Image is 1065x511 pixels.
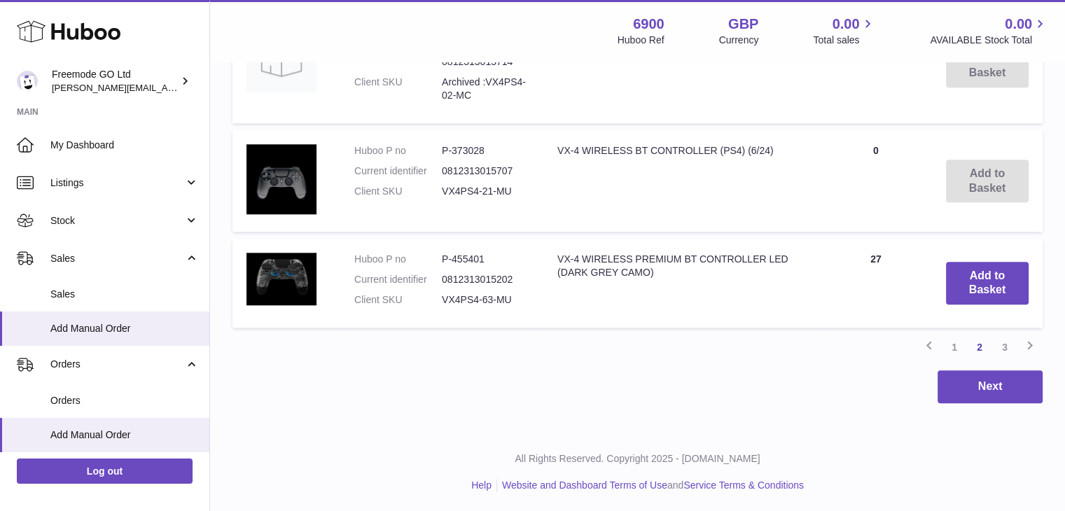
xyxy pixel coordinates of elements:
span: Total sales [813,34,875,47]
dt: Client SKU [354,185,442,198]
dt: Huboo P no [354,253,442,266]
span: Stock [50,214,184,227]
dt: Huboo P no [354,144,442,157]
td: VX-4 WIRELESS PREMIUM BT CONTROLLER LED (DARK GREY CAMO) [543,239,820,328]
span: [PERSON_NAME][EMAIL_ADDRESS][DOMAIN_NAME] [52,82,281,93]
td: VX-4 WIRELESS BT CONTROLLER (PS4) (6/24) [543,130,820,232]
a: 0.00 Total sales [813,15,875,47]
a: 0.00 AVAILABLE Stock Total [930,15,1048,47]
span: Sales [50,288,199,301]
div: Freemode GO Ltd [52,68,178,94]
a: 2 [967,335,992,360]
span: AVAILABLE Stock Total [930,34,1048,47]
span: Add Manual Order [50,322,199,335]
div: Currency [719,34,759,47]
span: Add Manual Order [50,428,199,442]
span: Sales [50,252,184,265]
td: 0 [820,8,932,123]
a: 1 [942,335,967,360]
td: 0 [820,130,932,232]
img: lenka.smikniarova@gioteck.com [17,71,38,92]
td: Archived :VX-4 WIRED CONTROLLER (MIXED CASE BLACK & BLUE)(PS4)(6/24) [543,8,820,123]
dd: VX4PS4-21-MU [442,185,529,198]
a: Log out [17,458,193,484]
a: Service Terms & Conditions [683,479,804,491]
dt: Client SKU [354,293,442,307]
span: My Dashboard [50,139,199,152]
img: VX-4 WIRELESS BT CONTROLLER (PS4) (6/24) [246,144,316,214]
dd: P-373028 [442,144,529,157]
strong: 6900 [633,15,664,34]
span: 0.00 [833,15,860,34]
span: Orders [50,394,199,407]
span: Listings [50,176,184,190]
span: Orders [50,358,184,371]
p: All Rights Reserved. Copyright 2025 - [DOMAIN_NAME] [221,452,1054,465]
dt: Client SKU [354,76,442,102]
dt: Current identifier [354,273,442,286]
dd: 0812313015202 [442,273,529,286]
img: VX-4 WIRELESS PREMIUM BT CONTROLLER LED (DARK GREY CAMO) [246,253,316,305]
dd: VX4PS4-63-MU [442,293,529,307]
a: 3 [992,335,1017,360]
dt: Current identifier [354,164,442,178]
dd: 0812313015707 [442,164,529,178]
div: Huboo Ref [618,34,664,47]
li: and [497,479,804,492]
a: Website and Dashboard Terms of Use [502,479,667,491]
td: 27 [820,239,932,328]
dd: P-455401 [442,253,529,266]
strong: GBP [728,15,758,34]
a: Help [471,479,492,491]
button: Add to Basket [946,262,1029,305]
button: Next [938,370,1043,403]
dd: Archived :VX4PS4-02-MC [442,76,529,102]
span: 0.00 [1005,15,1032,34]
